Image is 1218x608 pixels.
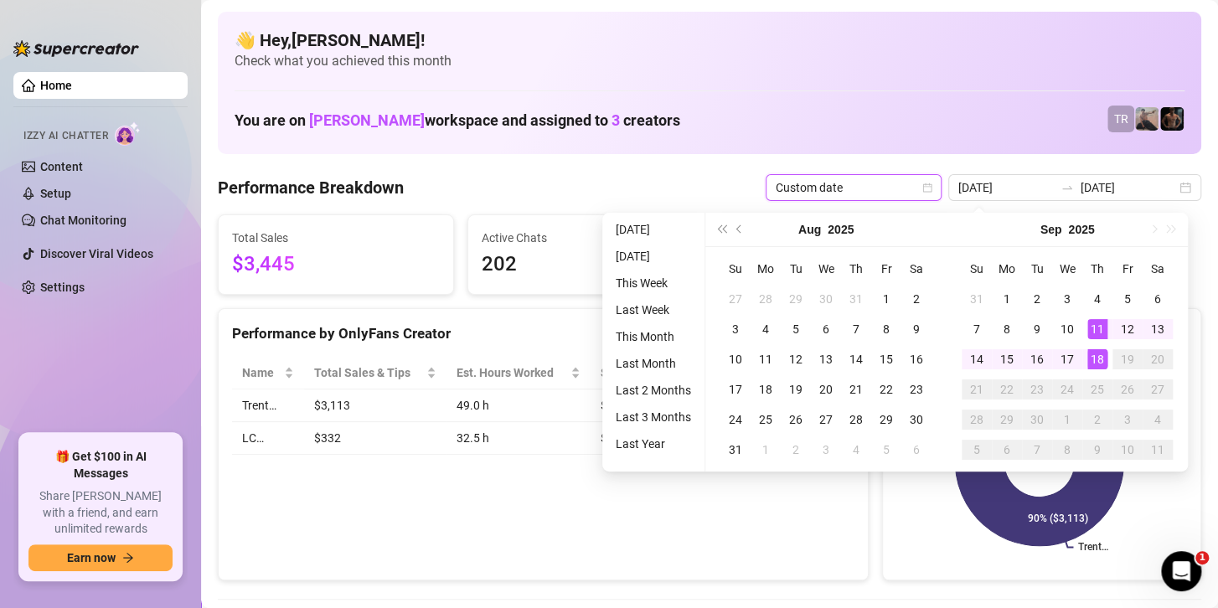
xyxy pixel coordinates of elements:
td: 2025-08-03 [720,314,751,344]
button: Choose a year [1068,213,1094,246]
td: 2025-08-21 [841,374,871,404]
span: to [1061,181,1074,194]
div: 1 [997,289,1017,309]
td: LC… [232,422,304,455]
span: 202 [482,249,689,281]
th: Fr [1112,254,1143,284]
td: 2025-07-27 [720,284,751,314]
td: 2025-09-01 [992,284,1022,314]
td: Trent… [232,389,304,422]
div: 27 [725,289,746,309]
td: 2025-10-10 [1112,435,1143,465]
div: 26 [1117,379,1138,399]
td: 2025-09-14 [962,344,992,374]
th: Sales / Hour [591,357,699,389]
td: 2025-08-15 [871,344,901,374]
button: Choose a year [828,213,854,246]
td: 2025-08-22 [871,374,901,404]
td: 2025-08-01 [871,284,901,314]
td: 2025-09-01 [751,435,781,465]
span: Active Chats [482,229,689,247]
td: 2025-08-09 [901,314,932,344]
div: 8 [1057,440,1077,460]
div: 29 [997,410,1017,430]
th: Sa [901,254,932,284]
td: 2025-08-20 [811,374,841,404]
td: 2025-09-21 [962,374,992,404]
th: We [811,254,841,284]
th: We [1052,254,1082,284]
td: 2025-10-11 [1143,435,1173,465]
td: 2025-09-16 [1022,344,1052,374]
div: 18 [756,379,776,399]
a: Chat Monitoring [40,214,126,227]
div: 15 [876,349,896,369]
td: $3,113 [304,389,446,422]
td: 2025-08-26 [781,404,811,435]
a: Settings [40,281,85,294]
div: 27 [1148,379,1168,399]
div: 9 [1087,440,1107,460]
td: 2025-07-29 [781,284,811,314]
span: Earn now [67,551,116,564]
td: 2025-08-30 [901,404,932,435]
td: 2025-09-03 [1052,284,1082,314]
div: 16 [1027,349,1047,369]
td: 2025-09-02 [1022,284,1052,314]
td: 2025-07-30 [811,284,841,314]
div: 14 [846,349,866,369]
td: 2025-08-12 [781,344,811,374]
td: 2025-08-28 [841,404,871,435]
div: 27 [816,410,836,430]
td: 2025-08-08 [871,314,901,344]
div: 29 [786,289,806,309]
div: 13 [1148,319,1168,339]
img: LC [1135,107,1159,131]
h4: 👋 Hey, [PERSON_NAME] ! [235,28,1184,52]
td: 2025-09-13 [1143,314,1173,344]
td: 2025-09-15 [992,344,1022,374]
div: 3 [1117,410,1138,430]
td: 2025-08-24 [720,404,751,435]
td: 2025-08-17 [720,374,751,404]
div: Performance by OnlyFans Creator [232,322,854,345]
td: 32.5 h [446,422,591,455]
div: 19 [786,379,806,399]
div: 25 [756,410,776,430]
td: 2025-08-10 [720,344,751,374]
td: 2025-08-31 [720,435,751,465]
span: Total Sales [232,229,440,247]
div: 18 [1087,349,1107,369]
td: 2025-07-31 [841,284,871,314]
th: Tu [1022,254,1052,284]
div: 12 [1117,319,1138,339]
div: 17 [1057,349,1077,369]
td: 2025-08-27 [811,404,841,435]
td: 2025-09-28 [962,404,992,435]
td: 2025-09-29 [992,404,1022,435]
div: 3 [816,440,836,460]
img: Trent [1160,107,1184,131]
li: Last Year [609,434,698,454]
td: 2025-09-04 [1082,284,1112,314]
iframe: Intercom live chat [1161,551,1201,591]
td: 2025-09-02 [781,435,811,465]
span: $3,445 [232,249,440,281]
div: 28 [967,410,987,430]
td: 2025-07-28 [751,284,781,314]
td: 2025-10-04 [1143,404,1173,435]
td: 2025-10-07 [1022,435,1052,465]
button: Choose a month [1040,213,1062,246]
td: 2025-09-11 [1082,314,1112,344]
span: Izzy AI Chatter [23,128,108,144]
div: 15 [997,349,1017,369]
td: 2025-08-23 [901,374,932,404]
div: 20 [816,379,836,399]
div: 23 [1027,379,1047,399]
div: 10 [1057,319,1077,339]
span: [PERSON_NAME] [309,111,425,129]
div: 31 [846,289,866,309]
li: Last Month [609,353,698,374]
div: 2 [1027,289,1047,309]
th: Su [962,254,992,284]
